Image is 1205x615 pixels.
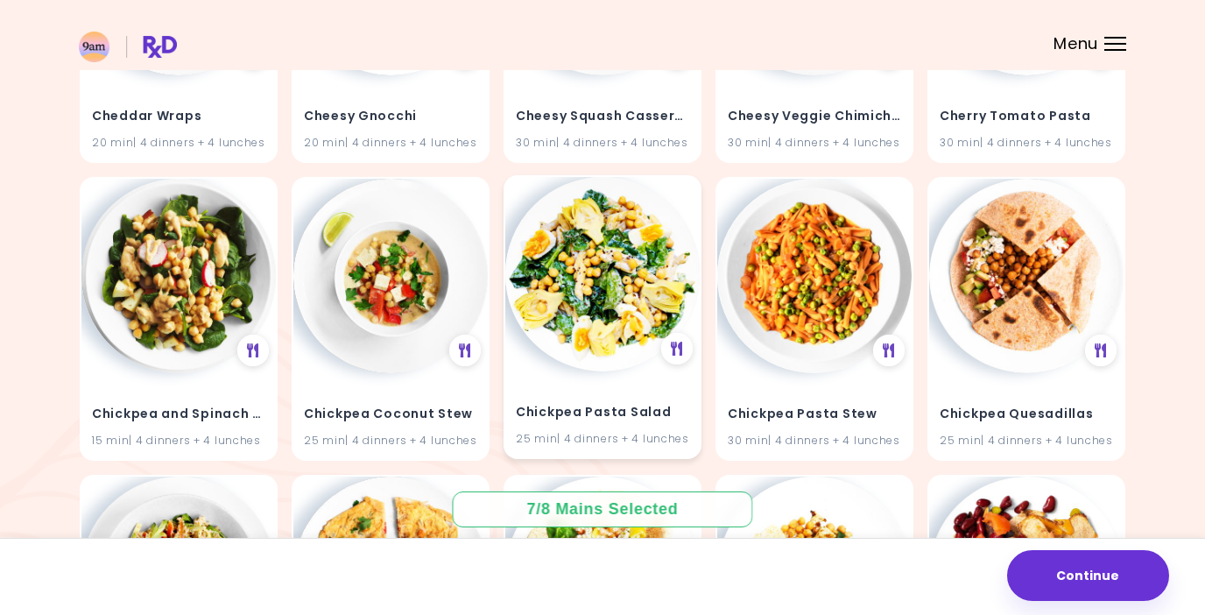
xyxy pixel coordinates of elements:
[728,134,901,151] div: 30 min | 4 dinners + 4 lunches
[237,335,269,366] div: See Meal Plan
[1053,36,1098,52] span: Menu
[940,102,1113,131] h4: Cherry Tomato Pasta
[449,335,481,366] div: See Meal Plan
[79,32,177,62] img: RxDiet
[940,400,1113,428] h4: Chickpea Quesadillas
[516,430,689,447] div: 25 min | 4 dinners + 4 lunches
[92,432,265,449] div: 15 min | 4 dinners + 4 lunches
[873,335,905,366] div: See Meal Plan
[304,134,477,151] div: 20 min | 4 dinners + 4 lunches
[516,399,689,427] h4: Chickpea Pasta Salad
[304,432,477,449] div: 25 min | 4 dinners + 4 lunches
[92,400,265,428] h4: Chickpea and Spinach Salad
[940,432,1113,449] div: 25 min | 4 dinners + 4 lunches
[304,102,477,131] h4: Cheesy Gnocchi
[728,400,901,428] h4: Chickpea Pasta Stew
[304,400,477,428] h4: Chickpea Coconut Stew
[92,134,265,151] div: 20 min | 4 dinners + 4 lunches
[514,498,691,520] div: 7 / 8 Mains Selected
[1085,335,1117,366] div: See Meal Plan
[728,432,901,449] div: 30 min | 4 dinners + 4 lunches
[92,102,265,131] h4: Cheddar Wraps
[940,134,1113,151] div: 30 min | 4 dinners + 4 lunches
[1007,550,1169,601] button: Continue
[661,333,693,364] div: See Meal Plan
[516,134,689,151] div: 30 min | 4 dinners + 4 lunches
[516,102,689,131] h4: Cheesy Squash Casserole
[728,102,901,131] h4: Cheesy Veggie Chimichangas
